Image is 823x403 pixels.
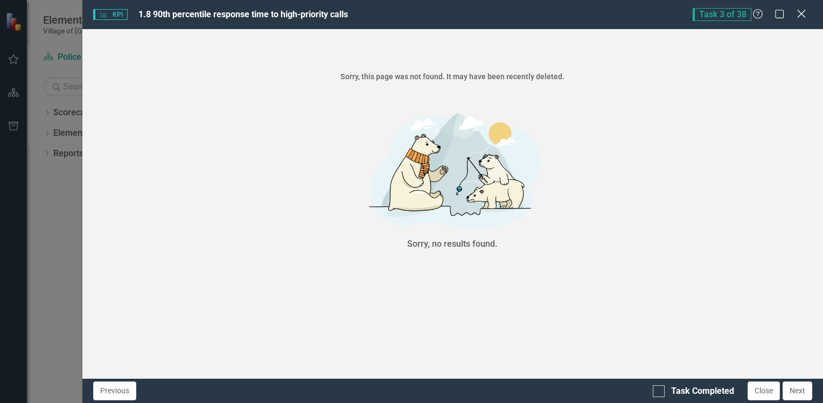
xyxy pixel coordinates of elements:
button: Next [783,381,812,400]
div: Task Completed [671,385,734,398]
span: KPI [93,9,128,20]
div: Sorry, this page was not found. It may have been recently deleted. [82,71,823,82]
button: Close [748,381,780,400]
img: No results found [291,104,614,235]
button: Previous [93,381,136,400]
span: 1.8 90th percentile response time to high-priority calls [138,9,348,19]
div: Sorry, no results found. [407,238,498,251]
span: Task 3 of 38 [693,8,751,21]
